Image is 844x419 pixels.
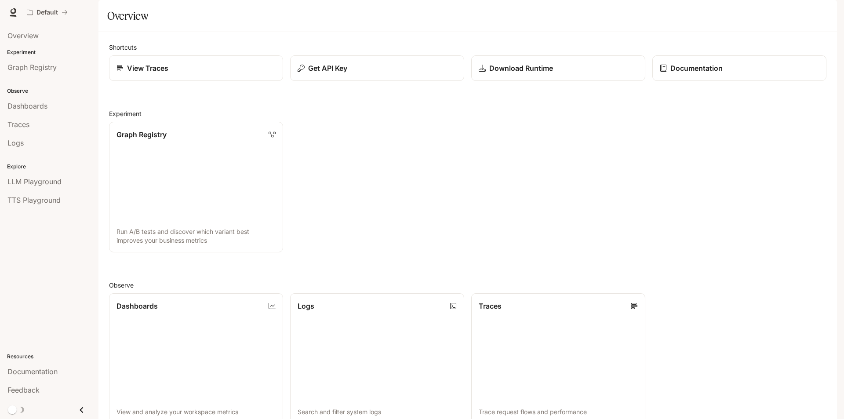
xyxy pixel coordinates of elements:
[116,301,158,311] p: Dashboards
[107,7,148,25] h1: Overview
[479,408,638,416] p: Trace request flows and performance
[109,109,826,118] h2: Experiment
[109,55,283,81] a: View Traces
[670,63,723,73] p: Documentation
[109,122,283,252] a: Graph RegistryRun A/B tests and discover which variant best improves your business metrics
[471,55,645,81] a: Download Runtime
[36,9,58,16] p: Default
[116,227,276,245] p: Run A/B tests and discover which variant best improves your business metrics
[290,55,464,81] button: Get API Key
[116,129,167,140] p: Graph Registry
[298,301,314,311] p: Logs
[127,63,168,73] p: View Traces
[489,63,553,73] p: Download Runtime
[23,4,72,21] button: All workspaces
[109,43,826,52] h2: Shortcuts
[109,281,826,290] h2: Observe
[652,55,826,81] a: Documentation
[479,301,502,311] p: Traces
[298,408,457,416] p: Search and filter system logs
[116,408,276,416] p: View and analyze your workspace metrics
[308,63,347,73] p: Get API Key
